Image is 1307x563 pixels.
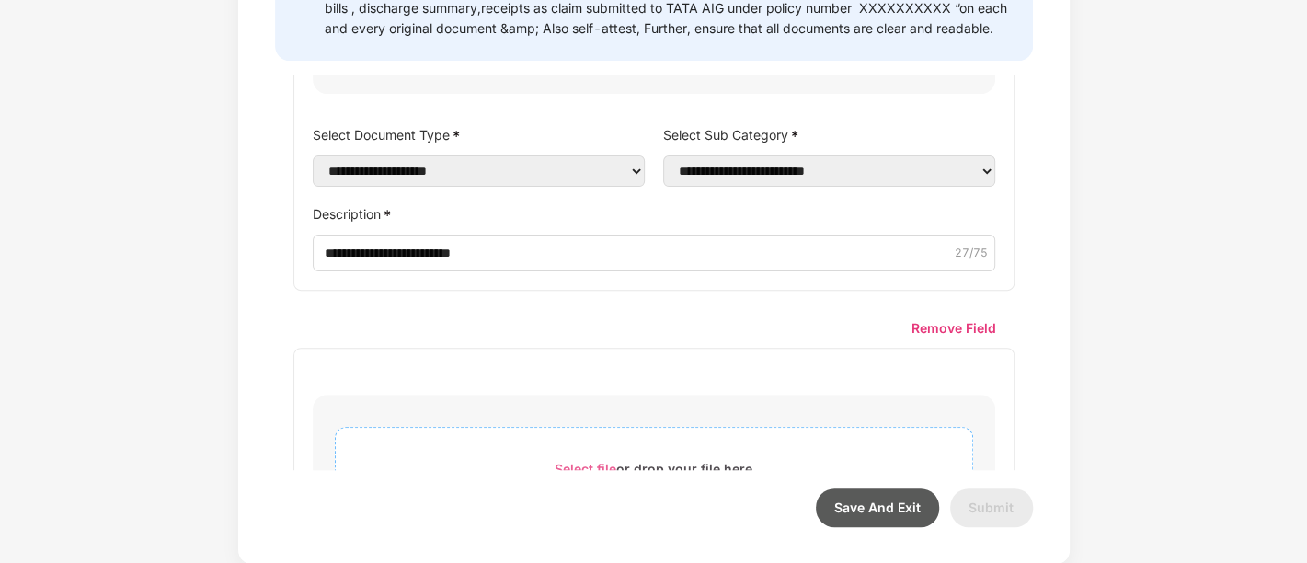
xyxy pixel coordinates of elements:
[555,456,752,481] div: or drop your file here
[313,121,645,148] label: Select Document Type
[834,500,921,515] span: Save And Exit
[893,309,1015,348] button: Remove Field
[955,245,988,262] span: 27 /75
[950,488,1033,527] button: Submit
[816,488,939,527] button: Save And Exit
[663,121,995,148] label: Select Sub Category
[313,201,995,227] label: Description
[555,461,616,477] span: Select file
[336,442,972,529] span: Select fileor drop your file herepdf, png, jpg or jpeg files types are supported.Max. File size 5mb
[969,500,1014,515] span: Submit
